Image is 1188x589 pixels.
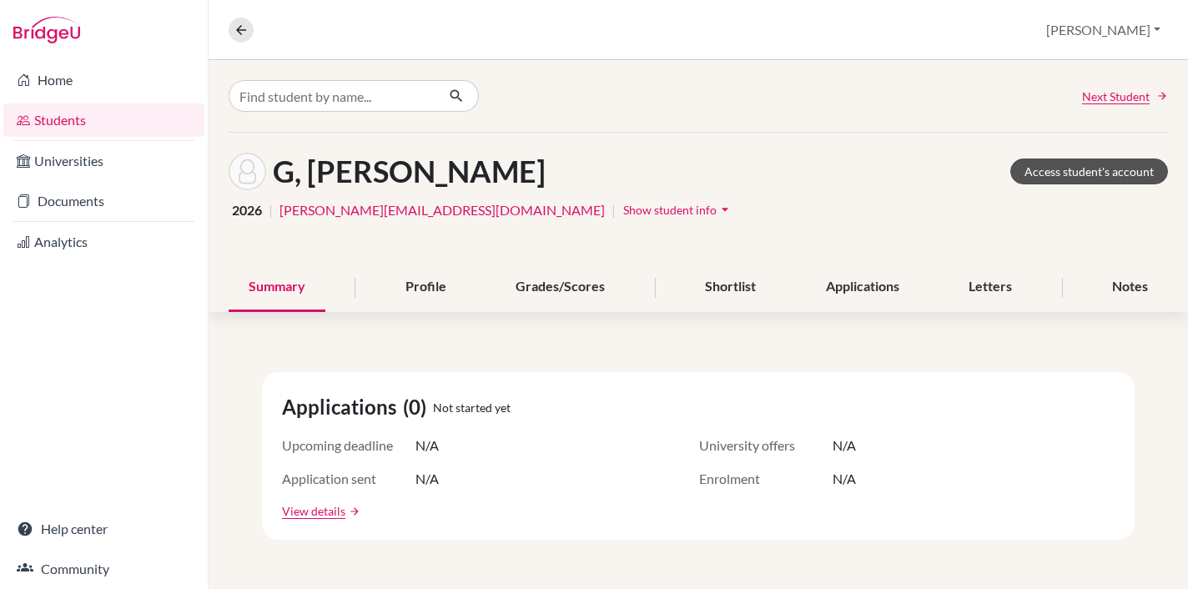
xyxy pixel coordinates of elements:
div: Notes [1092,263,1168,312]
span: Application sent [282,469,415,489]
span: Not started yet [433,399,511,416]
a: Help center [3,512,204,546]
span: 2026 [232,200,262,220]
button: Show student infoarrow_drop_down [622,197,734,223]
div: Letters [949,263,1032,312]
a: Access student's account [1010,159,1168,184]
input: Find student by name... [229,80,435,112]
span: Show student info [623,203,717,217]
i: arrow_drop_down [717,201,733,218]
a: [PERSON_NAME][EMAIL_ADDRESS][DOMAIN_NAME] [279,200,605,220]
span: Enrolment [699,469,833,489]
a: Universities [3,144,204,178]
span: Next Student [1082,88,1150,105]
h1: G, [PERSON_NAME] [273,154,546,189]
a: Home [3,63,204,97]
span: Applications [282,392,403,422]
div: Shortlist [685,263,776,312]
a: View details [282,502,345,520]
span: University offers [699,435,833,456]
span: | [612,200,616,220]
span: N/A [833,435,856,456]
span: (0) [403,392,433,422]
span: | [269,200,273,220]
img: Bridge-U [13,17,80,43]
button: [PERSON_NAME] [1039,14,1168,46]
span: Upcoming deadline [282,435,415,456]
a: Documents [3,184,204,218]
a: Students [3,103,204,137]
a: Analytics [3,225,204,259]
div: Grades/Scores [496,263,625,312]
div: Profile [385,263,466,312]
a: arrow_forward [345,506,360,517]
span: N/A [415,469,439,489]
span: N/A [415,435,439,456]
span: N/A [833,469,856,489]
div: Applications [806,263,919,312]
img: Tanmay G's avatar [229,153,266,190]
a: Community [3,552,204,586]
a: Next Student [1082,88,1168,105]
div: Summary [229,263,325,312]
